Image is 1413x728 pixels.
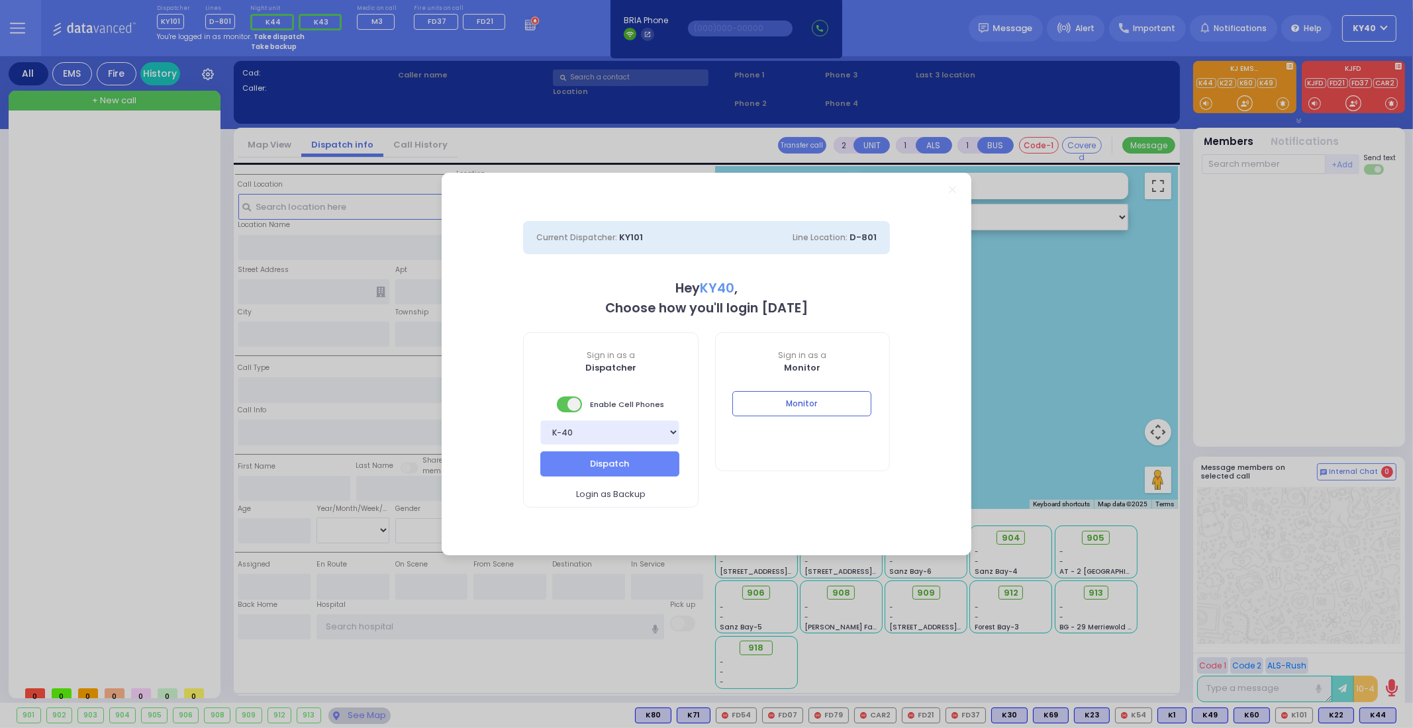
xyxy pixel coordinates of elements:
button: Monitor [732,391,871,416]
b: Hey , [675,279,738,297]
b: Choose how you'll login [DATE] [605,299,808,317]
span: Sign in as a [716,349,890,361]
span: Sign in as a [524,349,698,361]
b: Dispatcher [585,361,636,374]
span: Login as Backup [576,488,646,501]
b: Monitor [784,361,820,374]
button: Dispatch [540,451,679,477]
span: Enable Cell Phones [557,395,664,414]
span: D-801 [850,231,877,244]
a: Close [949,186,956,193]
span: KY40 [700,279,734,297]
span: Line Location: [793,232,848,243]
span: KY101 [619,231,643,244]
span: Current Dispatcher: [536,232,617,243]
